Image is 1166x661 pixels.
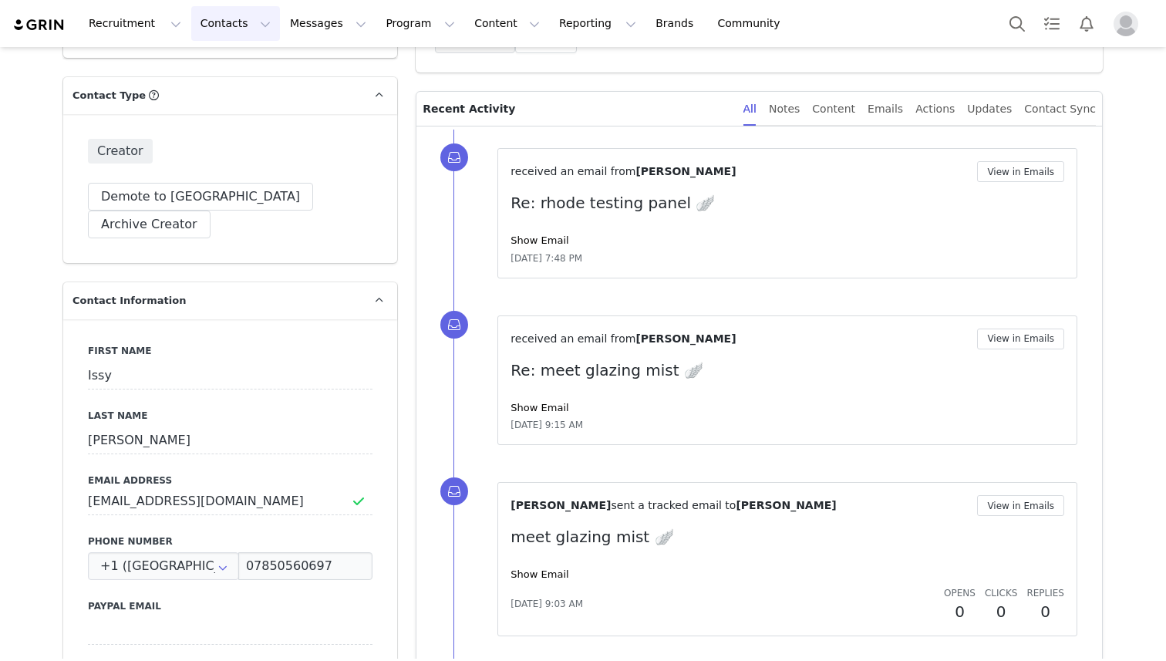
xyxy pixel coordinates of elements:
[1026,588,1064,599] span: Replies
[967,92,1012,126] div: Updates
[1026,600,1064,623] h2: 0
[88,599,372,613] label: Paypal Email
[6,88,525,100] p: If you did not request this email, feel free to ignore
[1070,6,1104,41] button: Notifications
[511,568,568,580] a: Show Email
[646,6,707,41] a: Brands
[977,495,1064,516] button: View in Emails
[12,12,633,29] body: Rich Text Area. Press ALT-0 for help.
[191,6,280,41] button: Contacts
[423,92,730,126] p: Recent Activity
[868,92,903,126] div: Emails
[6,29,525,42] p: You’re almost done! Please click the link below to verify your email. The link expires in 1 hour.
[88,474,372,487] label: Email Address
[376,6,464,41] button: Program
[985,600,1017,623] h2: 0
[511,191,1064,214] p: Re: rhode testing panel 🪽
[465,6,549,41] button: Content
[1114,12,1138,36] img: placeholder-profile.jpg
[511,402,568,413] a: Show Email
[88,409,372,423] label: Last Name
[6,52,65,77] a: Verify
[812,92,855,126] div: Content
[12,18,66,32] img: grin logo
[88,552,239,580] div: United States
[88,535,372,548] label: Phone Number
[511,359,1064,382] p: Re: meet glazing mist 🪽
[511,597,583,611] span: [DATE] 9:03 AM
[944,600,976,623] h2: 0
[511,418,583,432] span: [DATE] 9:15 AM
[915,92,955,126] div: Actions
[977,161,1064,182] button: View in Emails
[511,165,635,177] span: received an email from
[635,332,736,345] span: [PERSON_NAME]
[1104,12,1154,36] button: Profile
[1035,6,1069,41] a: Tasks
[1090,609,1127,646] iframe: Intercom live chat
[736,499,836,511] span: [PERSON_NAME]
[238,552,372,580] input: (XXX) XXX-XXXX
[79,6,190,41] button: Recruitment
[977,329,1064,349] button: View in Emails
[511,525,1064,548] p: meet glazing mist 🪽
[246,88,254,100] span: it.
[88,139,153,164] span: Creator
[709,6,797,41] a: Community
[985,588,1017,599] span: Clicks
[88,487,372,515] input: Email Address
[511,499,611,511] span: [PERSON_NAME]
[6,6,525,19] p: Hi [PERSON_NAME],
[511,332,635,345] span: received an email from
[635,165,736,177] span: [PERSON_NAME]
[88,344,372,358] label: First Name
[1000,6,1034,41] button: Search
[281,6,376,41] button: Messages
[511,251,582,265] span: [DATE] 7:48 PM
[1024,92,1096,126] div: Contact Sync
[88,211,211,238] button: Archive Creator
[769,92,800,126] div: Notes
[944,588,976,599] span: Opens
[743,92,757,126] div: All
[611,499,736,511] span: sent a tracked email to
[72,293,186,309] span: Contact Information
[72,88,146,103] span: Contact Type
[88,183,313,211] button: Demote to [GEOGRAPHIC_DATA]
[511,234,568,246] a: Show Email
[550,6,645,41] button: Reporting
[88,552,239,580] input: Country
